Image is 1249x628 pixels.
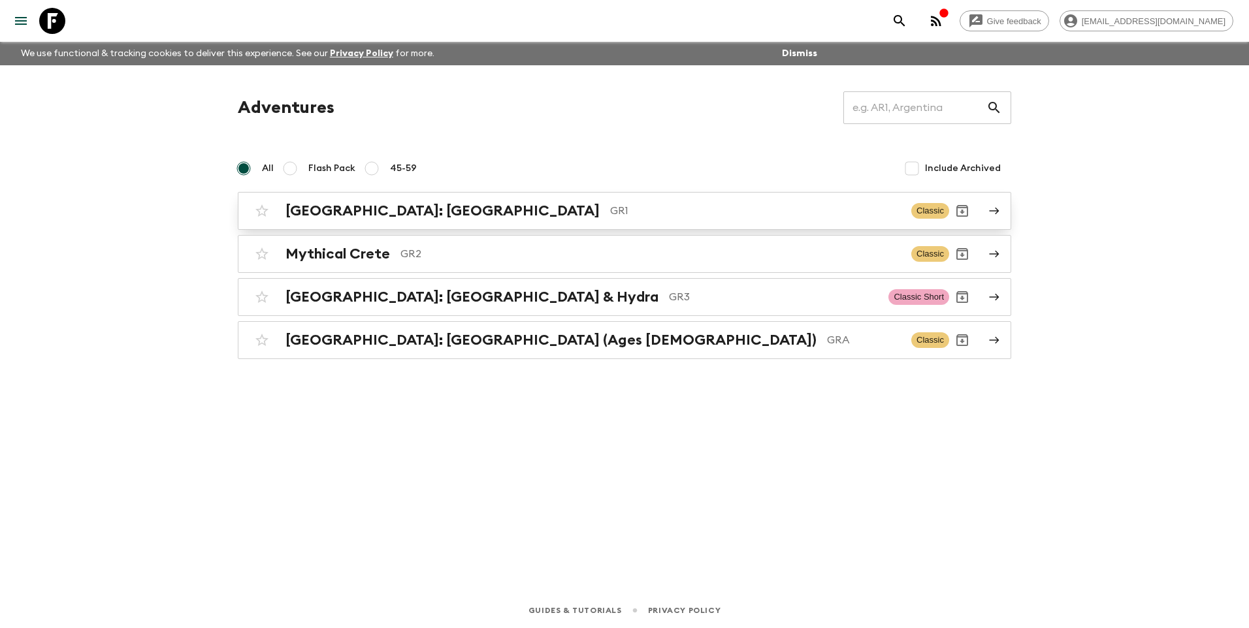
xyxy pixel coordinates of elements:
[886,8,913,34] button: search adventures
[960,10,1049,31] a: Give feedback
[285,202,600,219] h2: [GEOGRAPHIC_DATA]: [GEOGRAPHIC_DATA]
[949,284,975,310] button: Archive
[980,16,1048,26] span: Give feedback
[262,162,274,175] span: All
[238,278,1011,316] a: [GEOGRAPHIC_DATA]: [GEOGRAPHIC_DATA] & HydraGR3Classic ShortArchive
[285,332,817,349] h2: [GEOGRAPHIC_DATA]: [GEOGRAPHIC_DATA] (Ages [DEMOGRAPHIC_DATA])
[949,241,975,267] button: Archive
[16,42,440,65] p: We use functional & tracking cookies to deliver this experience. See our for more.
[911,246,949,262] span: Classic
[238,192,1011,230] a: [GEOGRAPHIC_DATA]: [GEOGRAPHIC_DATA]GR1ClassicArchive
[827,332,901,348] p: GRA
[648,603,721,618] a: Privacy Policy
[669,289,878,305] p: GR3
[888,289,949,305] span: Classic Short
[238,321,1011,359] a: [GEOGRAPHIC_DATA]: [GEOGRAPHIC_DATA] (Ages [DEMOGRAPHIC_DATA])GRAClassicArchive
[949,327,975,353] button: Archive
[285,245,390,262] h2: Mythical Crete
[528,603,622,618] a: Guides & Tutorials
[285,289,658,306] h2: [GEOGRAPHIC_DATA]: [GEOGRAPHIC_DATA] & Hydra
[1075,16,1233,26] span: [EMAIL_ADDRESS][DOMAIN_NAME]
[925,162,1001,175] span: Include Archived
[308,162,355,175] span: Flash Pack
[911,332,949,348] span: Classic
[400,246,901,262] p: GR2
[330,49,393,58] a: Privacy Policy
[779,44,820,63] button: Dismiss
[949,198,975,224] button: Archive
[843,89,986,126] input: e.g. AR1, Argentina
[238,235,1011,273] a: Mythical CreteGR2ClassicArchive
[610,203,901,219] p: GR1
[238,95,334,121] h1: Adventures
[1060,10,1233,31] div: [EMAIL_ADDRESS][DOMAIN_NAME]
[911,203,949,219] span: Classic
[8,8,34,34] button: menu
[390,162,417,175] span: 45-59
